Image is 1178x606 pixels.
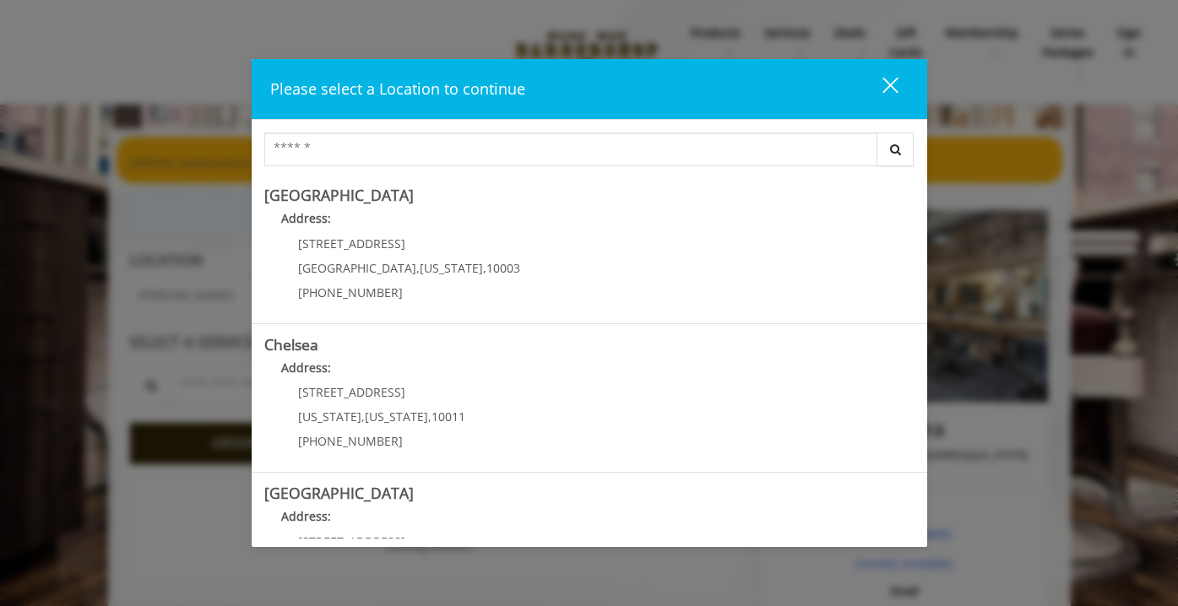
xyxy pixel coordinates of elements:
[863,76,897,101] div: close dialog
[264,334,318,354] b: Chelsea
[298,409,361,425] span: [US_STATE]
[264,133,877,166] input: Search Center
[270,78,525,99] span: Please select a Location to continue
[298,260,416,276] span: [GEOGRAPHIC_DATA]
[281,210,331,226] b: Address:
[365,409,428,425] span: [US_STATE]
[264,483,414,503] b: [GEOGRAPHIC_DATA]
[486,260,520,276] span: 10003
[851,72,909,106] button: close dialog
[416,260,420,276] span: ,
[298,384,405,400] span: [STREET_ADDRESS]
[361,409,365,425] span: ,
[298,235,405,252] span: [STREET_ADDRESS]
[483,260,486,276] span: ,
[298,433,403,449] span: [PHONE_NUMBER]
[432,409,465,425] span: 10011
[281,360,331,376] b: Address:
[886,143,905,155] i: Search button
[281,508,331,524] b: Address:
[264,185,414,205] b: [GEOGRAPHIC_DATA]
[428,409,432,425] span: ,
[420,260,483,276] span: [US_STATE]
[264,133,915,175] div: Center Select
[298,284,403,300] span: [PHONE_NUMBER]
